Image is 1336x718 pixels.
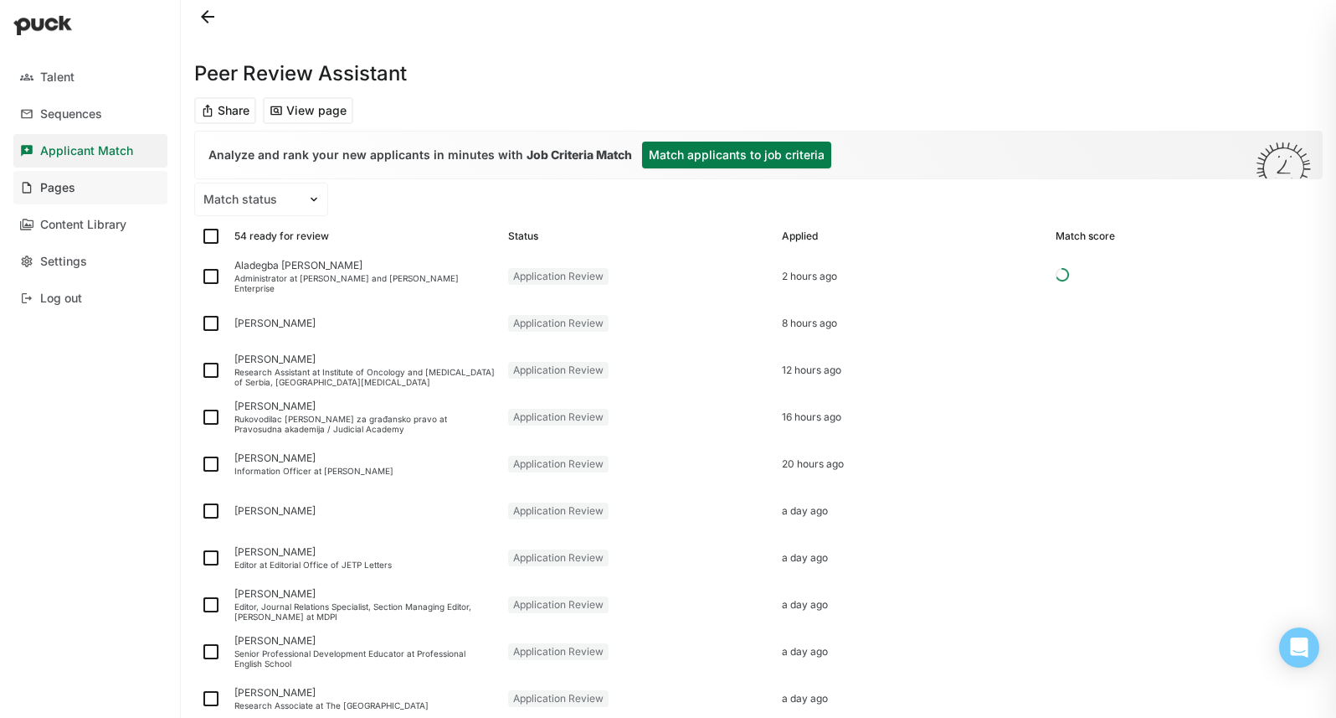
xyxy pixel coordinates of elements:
a: Content Library [13,208,167,241]
div: [PERSON_NAME] [234,546,495,558]
div: [PERSON_NAME] [234,588,495,600]
div: Applied [782,230,818,242]
button: View page [263,97,353,124]
div: Research Associate at The [GEOGRAPHIC_DATA] [234,700,495,710]
div: 54 ready for review [234,230,329,242]
div: [PERSON_NAME] [234,635,495,647]
div: Analyze and rank your new applicants in minutes with [208,147,632,163]
div: Applicant Match [40,144,133,158]
div: Open Intercom Messenger [1279,628,1319,668]
div: Application Review [508,268,609,285]
div: [PERSON_NAME] [234,354,495,365]
div: 12 hours ago [782,364,1042,376]
div: Sequences [40,107,102,121]
div: Application Review [508,503,609,519]
div: a day ago [782,505,1042,517]
div: Editor at Editorial Office of JETP Letters [234,560,495,570]
div: Application Review [508,690,609,707]
a: Applicant Match [13,134,167,168]
div: Talent [40,70,75,85]
div: Application Review [508,456,609,473]
div: [PERSON_NAME] [234,505,495,517]
div: [PERSON_NAME] [234,400,495,412]
div: a day ago [782,646,1042,658]
div: a day ago [782,599,1042,611]
a: Talent [13,60,167,94]
div: Editor, Journal Relations Specialist, Section Managing Editor, [PERSON_NAME] at MDPI [234,602,495,622]
div: 16 hours ago [782,411,1042,423]
h1: Peer Review Assistant [194,64,407,84]
div: Research Assistant at Institute of Oncology and [MEDICAL_DATA] of Serbia, [GEOGRAPHIC_DATA][MEDIC... [234,367,495,387]
div: Status [508,230,538,242]
div: Content Library [40,218,126,232]
div: Settings [40,255,87,269]
div: Application Review [508,550,609,566]
div: 20 hours ago [782,458,1042,470]
div: Application Review [508,597,609,613]
div: Rukovodilac [PERSON_NAME] za građansko pravo at Pravosudna akademija / Judicial Academy [234,414,495,434]
b: Job Criteria Match [527,147,632,162]
div: Application Review [508,643,609,660]
div: Log out [40,292,82,306]
div: a day ago [782,552,1042,564]
div: a day ago [782,693,1042,705]
button: Share [194,97,256,124]
div: 2 hours ago [782,271,1042,282]
div: Application Review [508,409,609,426]
div: Application Review [508,315,609,332]
div: Senior Professional Development Educator at Professional English School [234,648,495,669]
a: Settings [13,245,167,278]
div: 8 hours ago [782,318,1042,329]
div: [PERSON_NAME] [234,452,495,464]
div: [PERSON_NAME] [234,318,495,329]
div: [PERSON_NAME] [234,687,495,699]
div: Pages [40,181,75,195]
div: Information Officer at [PERSON_NAME] [234,466,495,476]
button: Match applicants to job criteria [642,142,831,168]
a: Sequences [13,97,167,131]
div: Match score [1056,230,1115,242]
div: Administrator at [PERSON_NAME] and [PERSON_NAME] Enterprise [234,273,495,293]
div: Application Review [508,362,609,379]
div: Aladegba [PERSON_NAME] [234,260,495,271]
a: Pages [13,171,167,204]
